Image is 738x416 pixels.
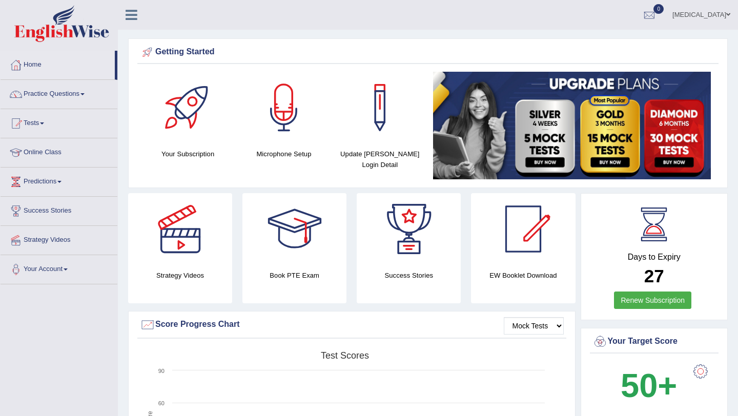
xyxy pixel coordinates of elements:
[145,149,231,159] h4: Your Subscription
[621,367,677,404] b: 50+
[644,266,664,286] b: 27
[1,80,117,106] a: Practice Questions
[592,253,716,262] h4: Days to Expiry
[140,317,564,332] div: Score Progress Chart
[592,334,716,349] div: Your Target Score
[242,270,346,281] h4: Book PTE Exam
[1,168,117,193] a: Predictions
[1,138,117,164] a: Online Class
[471,270,575,281] h4: EW Booklet Download
[1,255,117,281] a: Your Account
[158,368,165,374] text: 90
[241,149,326,159] h4: Microphone Setup
[1,197,117,222] a: Success Stories
[140,45,716,60] div: Getting Started
[357,270,461,281] h4: Success Stories
[158,400,165,406] text: 60
[1,51,115,76] a: Home
[653,4,664,14] span: 0
[1,109,117,135] a: Tests
[614,292,691,309] a: Renew Subscription
[1,226,117,252] a: Strategy Videos
[128,270,232,281] h4: Strategy Videos
[433,72,711,179] img: small5.jpg
[337,149,423,170] h4: Update [PERSON_NAME] Login Detail
[321,350,369,361] tspan: Test scores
